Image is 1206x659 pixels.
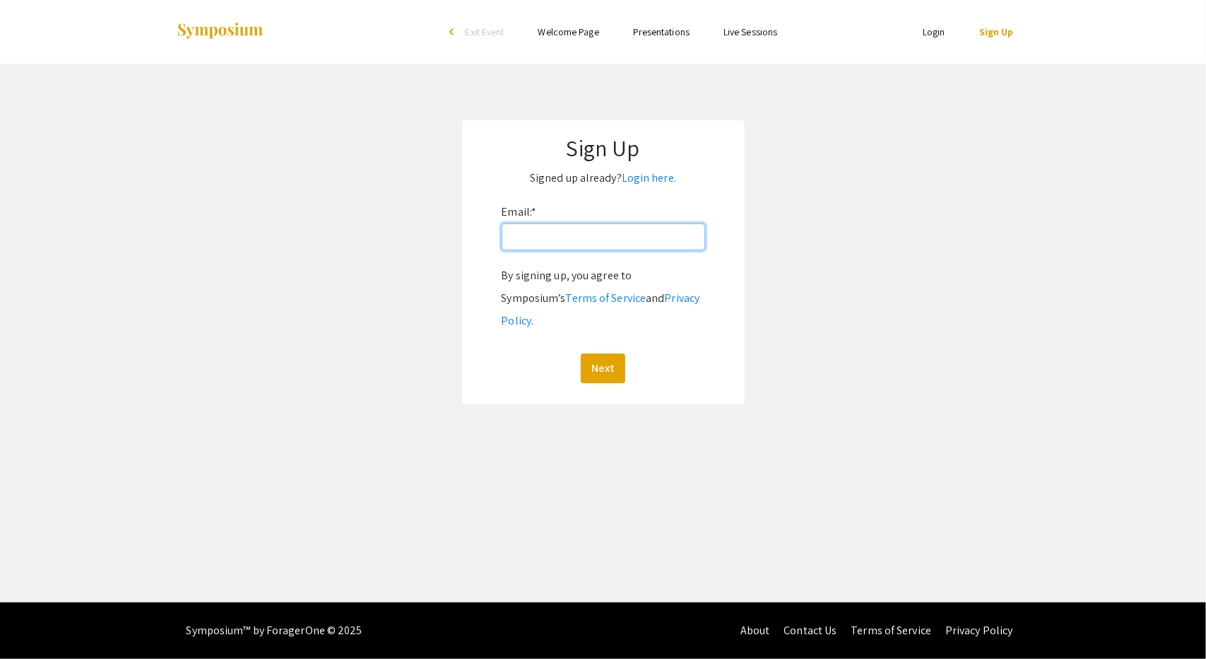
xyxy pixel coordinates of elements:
[176,22,264,41] img: Symposium by ForagerOne
[566,291,646,305] a: Terms of Service
[633,25,690,38] a: Presentations
[622,170,676,185] a: Login here.
[945,623,1012,638] a: Privacy Policy
[740,623,770,638] a: About
[923,25,945,38] a: Login
[538,25,599,38] a: Welcome Page
[476,167,731,189] p: Signed up already?
[979,25,1014,38] a: Sign Up
[723,25,777,38] a: Live Sessions
[450,28,459,36] div: arrow_back_ios
[581,354,625,383] button: Next
[502,264,705,332] div: By signing up, you agree to Symposium’s and .
[11,595,60,648] iframe: Chat
[187,602,362,659] div: Symposium™ by ForagerOne © 2025
[476,134,731,161] h1: Sign Up
[784,623,836,638] a: Contact Us
[851,623,931,638] a: Terms of Service
[466,25,504,38] span: Exit Event
[502,201,537,223] label: Email:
